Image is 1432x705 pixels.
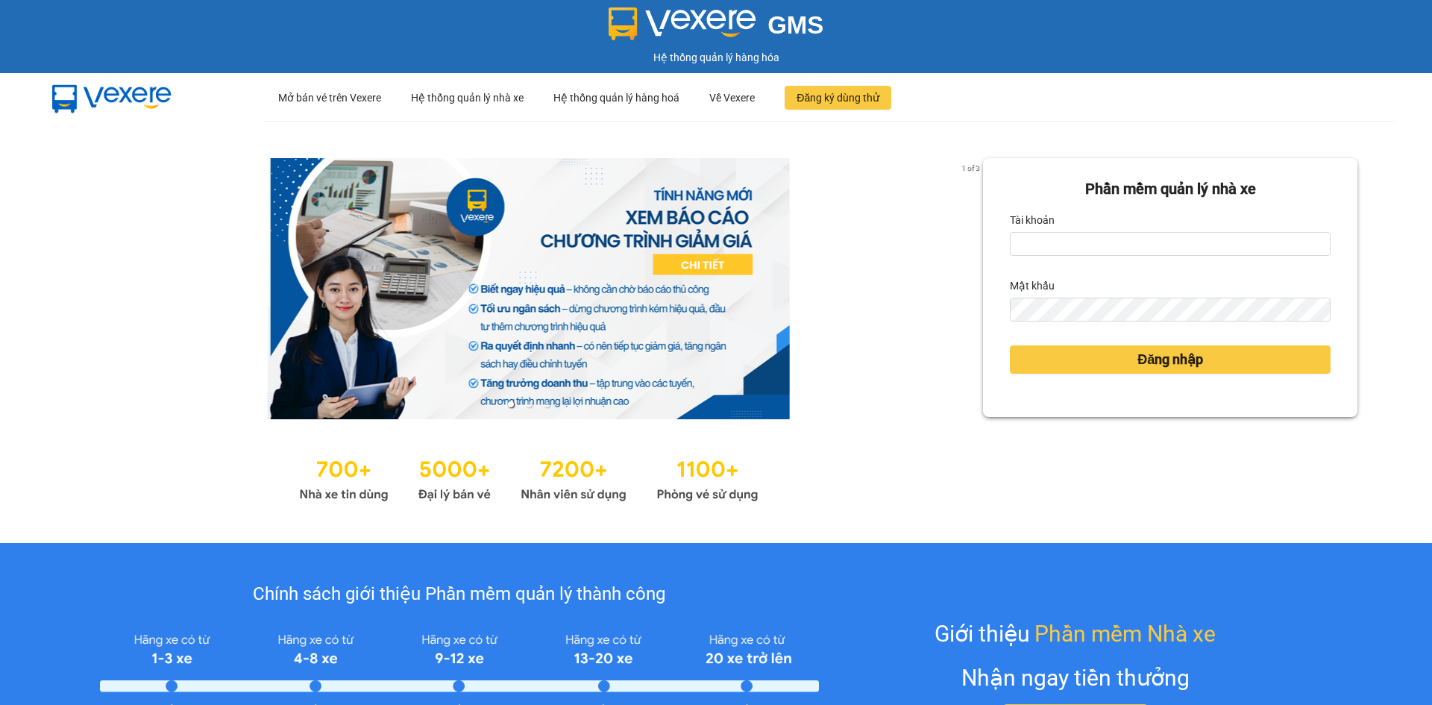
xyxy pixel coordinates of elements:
div: Chính sách giới thiệu Phần mềm quản lý thành công [100,580,818,609]
button: next slide / item [962,158,983,419]
div: Mở bán vé trên Vexere [278,74,381,122]
li: slide item 3 [544,401,550,407]
span: GMS [767,11,823,39]
div: Giới thiệu [935,616,1216,651]
li: slide item 2 [526,401,532,407]
img: mbUUG5Q.png [37,73,186,122]
div: Nhận ngay tiền thưởng [961,660,1190,695]
button: previous slide / item [75,158,95,419]
label: Mật khẩu [1010,274,1055,298]
a: GMS [609,22,824,34]
input: Mật khẩu [1010,298,1331,322]
p: 1 of 3 [957,158,983,178]
img: logo 2 [609,7,756,40]
li: slide item 1 [508,401,514,407]
div: Hệ thống quản lý nhà xe [411,74,524,122]
button: Đăng nhập [1010,345,1331,374]
div: Về Vexere [709,74,755,122]
span: Phần mềm Nhà xe [1034,616,1216,651]
div: Hệ thống quản lý hàng hóa [4,49,1428,66]
span: Đăng nhập [1137,349,1203,370]
label: Tài khoản [1010,208,1055,232]
img: Statistics.png [299,449,759,506]
button: Đăng ký dùng thử [785,86,891,110]
div: Phần mềm quản lý nhà xe [1010,178,1331,201]
span: Đăng ký dùng thử [797,90,879,106]
div: Hệ thống quản lý hàng hoá [553,74,679,122]
input: Tài khoản [1010,232,1331,256]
